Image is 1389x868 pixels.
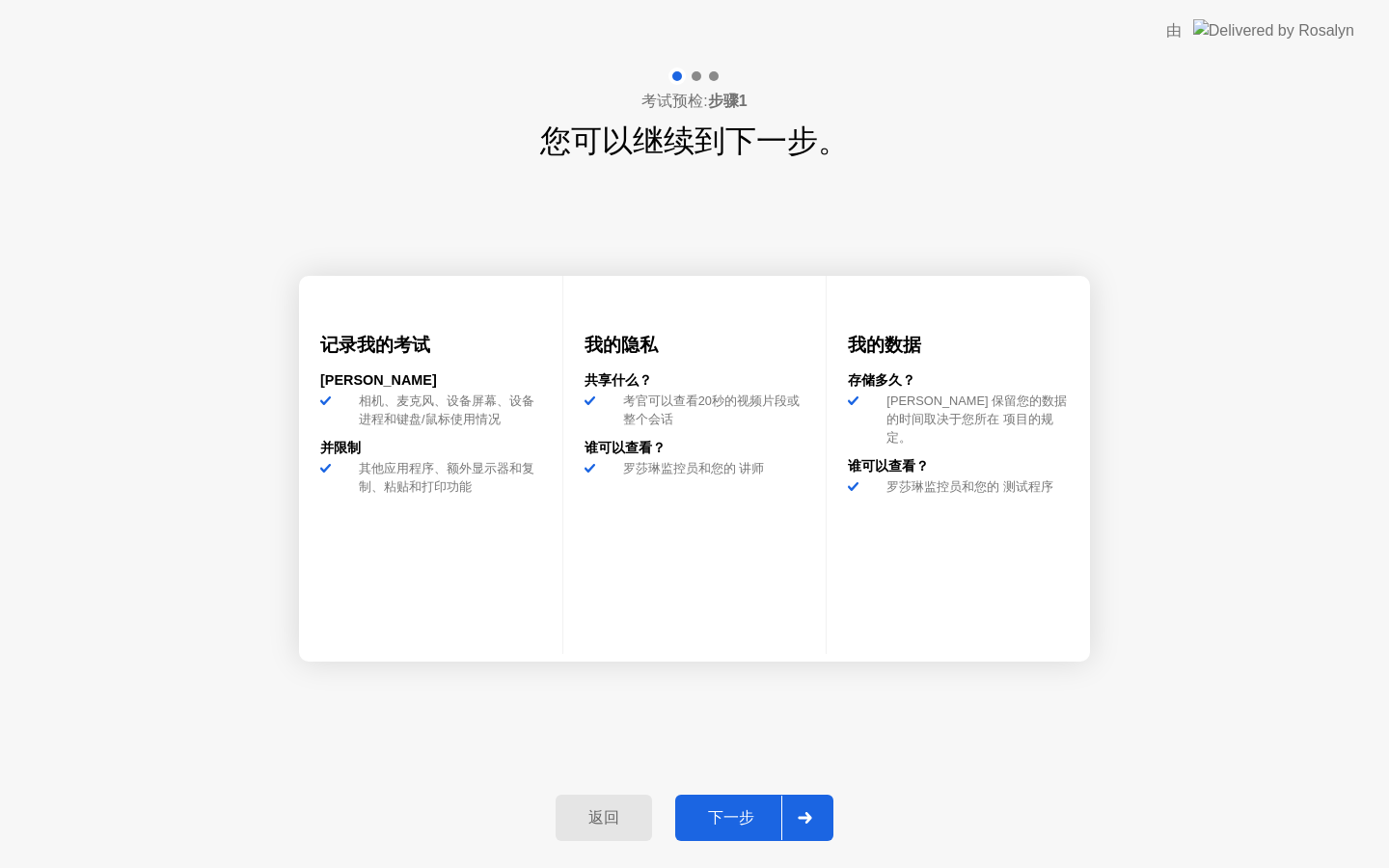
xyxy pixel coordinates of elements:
[561,808,646,828] div: 返回
[351,392,541,428] div: 相机、麦克风、设备屏幕、设备进程和键盘/鼠标使用情况
[585,370,805,392] div: 共享什么？
[540,118,849,164] h1: 您可以继续到下一步。
[879,477,1069,510] div: 罗莎琳监控员和您的 测试程序
[585,438,805,459] div: 谁可以查看？
[615,459,805,492] div: 罗莎琳监控员和您的 讲师
[320,438,541,459] div: 并限制
[879,392,1069,448] div: [PERSON_NAME] 保留您的数据的时间取决于您所在 项目的规定。
[675,795,833,841] button: 下一步
[681,808,781,828] div: 下一步
[1166,19,1182,42] div: 由
[615,392,805,428] div: 考官可以查看20秒的视频片段或整个会话
[320,370,541,392] div: [PERSON_NAME]
[708,93,748,109] b: 步骤1
[320,332,541,359] h3: 记录我的考试
[848,370,1069,392] div: 存储多久？
[1193,19,1354,41] img: Delivered by Rosalyn
[585,332,805,359] h3: 我的隐私
[848,332,1069,359] h3: 我的数据
[641,90,747,113] h4: 考试预检:
[848,456,1069,477] div: 谁可以查看？
[351,459,541,496] div: 其他应用程序、额外显示器和复制、粘贴和打印功能
[556,795,652,841] button: 返回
